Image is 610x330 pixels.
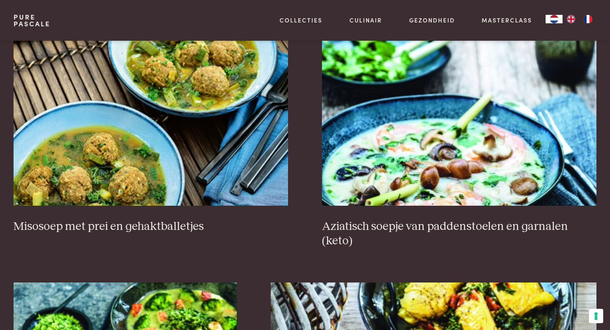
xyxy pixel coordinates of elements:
h3: Aziatisch soepje van paddenstoelen en garnalen (keto) [322,219,596,249]
a: PurePascale [14,14,50,27]
a: Gezondheid [409,16,455,25]
a: Misosoep met prei en gehaktballetjes Misosoep met prei en gehaktballetjes [14,36,288,234]
a: Culinair [349,16,382,25]
img: Misosoep met prei en gehaktballetjes [14,36,288,206]
ul: Language list [563,15,596,23]
div: Language [546,15,563,23]
a: FR [579,15,596,23]
a: EN [563,15,579,23]
a: Collecties [280,16,322,25]
button: Uw voorkeuren voor toestemming voor trackingtechnologieën [589,309,603,323]
img: Aziatisch soepje van paddenstoelen en garnalen (keto) [322,36,596,206]
aside: Language selected: Nederlands [546,15,596,23]
h3: Misosoep met prei en gehaktballetjes [14,219,288,234]
a: Masterclass [482,16,532,25]
a: NL [546,15,563,23]
a: Aziatisch soepje van paddenstoelen en garnalen (keto) Aziatisch soepje van paddenstoelen en garna... [322,36,596,249]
